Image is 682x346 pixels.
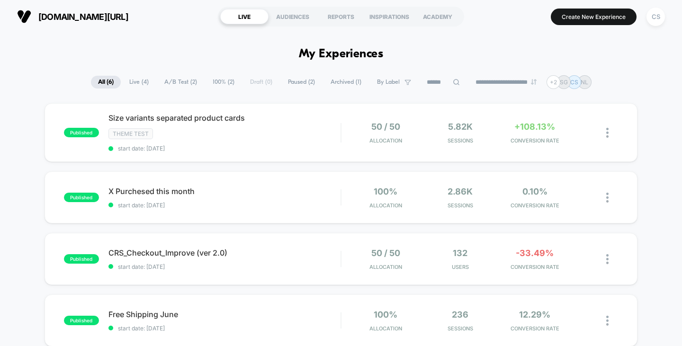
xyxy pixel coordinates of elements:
p: CS [570,79,578,86]
span: Users [425,264,495,270]
span: start date: [DATE] [108,325,341,332]
button: [DOMAIN_NAME][URL] [14,9,131,24]
span: 12.29% [519,310,550,319]
span: Theme Test [108,128,153,139]
h1: My Experiences [299,47,384,61]
img: Visually logo [17,9,31,24]
span: -33.49% [516,248,554,258]
div: INSPIRATIONS [365,9,413,24]
span: 100% ( 2 ) [206,76,242,89]
span: All ( 6 ) [91,76,121,89]
span: Allocation [369,137,402,144]
span: Paused ( 2 ) [281,76,322,89]
img: close [606,193,609,203]
div: REPORTS [317,9,365,24]
span: A/B Test ( 2 ) [157,76,204,89]
span: start date: [DATE] [108,145,341,152]
span: By Label [377,79,400,86]
div: CS [646,8,665,26]
span: CRS_Checkout_Improve (ver 2.0) [108,248,341,257]
span: Live ( 4 ) [122,76,156,89]
span: CONVERSION RATE [500,202,570,209]
span: Allocation [369,264,402,270]
span: [DOMAIN_NAME][URL] [38,12,128,22]
span: 100% [374,186,397,196]
span: Size variants separated product cards [108,113,341,123]
button: Create New Experience [551,9,637,25]
img: close [606,316,609,326]
span: 236 [452,310,468,319]
span: Sessions [425,202,495,209]
span: 5.82k [448,122,473,132]
span: 50 / 50 [371,248,400,258]
span: published [64,128,99,137]
button: CS [644,7,668,27]
img: close [606,128,609,138]
img: close [606,254,609,264]
span: 100% [374,310,397,319]
div: AUDIENCES [269,9,317,24]
span: Free Shipping June [108,310,341,319]
span: 50 / 50 [371,122,400,132]
span: published [64,254,99,264]
span: 2.86k [448,186,473,196]
span: 132 [453,248,467,258]
span: published [64,193,99,202]
span: Allocation [369,202,402,209]
img: end [531,79,537,85]
span: CONVERSION RATE [500,137,570,144]
div: ACADEMY [413,9,462,24]
span: Allocation [369,325,402,332]
p: SG [560,79,568,86]
span: start date: [DATE] [108,202,341,209]
span: start date: [DATE] [108,263,341,270]
span: 0.10% [522,186,547,196]
span: published [64,316,99,325]
p: NL [581,79,588,86]
span: Sessions [425,325,495,332]
span: Sessions [425,137,495,144]
span: X Purchesed this month [108,186,341,196]
span: CONVERSION RATE [500,264,570,270]
div: + 2 [547,75,560,89]
span: CONVERSION RATE [500,325,570,332]
div: LIVE [220,9,269,24]
span: Archived ( 1 ) [323,76,368,89]
span: +108.13% [514,122,555,132]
